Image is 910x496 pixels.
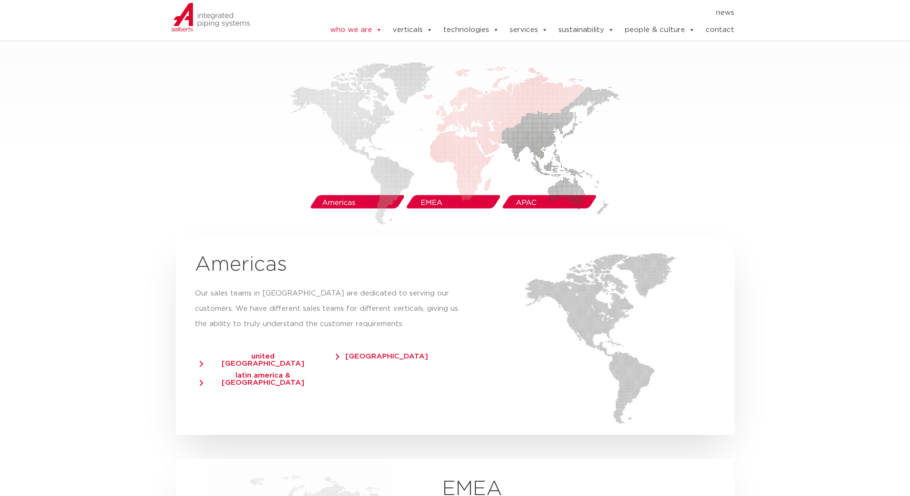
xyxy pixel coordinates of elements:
[200,348,332,367] a: united [GEOGRAPHIC_DATA]
[336,353,428,360] span: [GEOGRAPHIC_DATA]
[330,21,382,40] a: who we are
[443,21,499,40] a: technologies
[200,372,317,386] span: latin america & [GEOGRAPHIC_DATA]
[716,5,734,21] a: news
[301,5,735,21] nav: Menu
[558,21,614,40] a: sustainability
[195,253,468,276] h2: Americas
[336,348,442,360] a: [GEOGRAPHIC_DATA]
[200,367,332,386] a: latin america & [GEOGRAPHIC_DATA]
[200,353,317,367] span: united [GEOGRAPHIC_DATA]
[195,286,468,332] p: Our sales teams in [GEOGRAPHIC_DATA] are dedicated to serving our customers. We have different sa...
[706,21,734,40] a: contact
[625,21,695,40] a: people & culture
[393,21,433,40] a: verticals
[510,21,548,40] a: services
